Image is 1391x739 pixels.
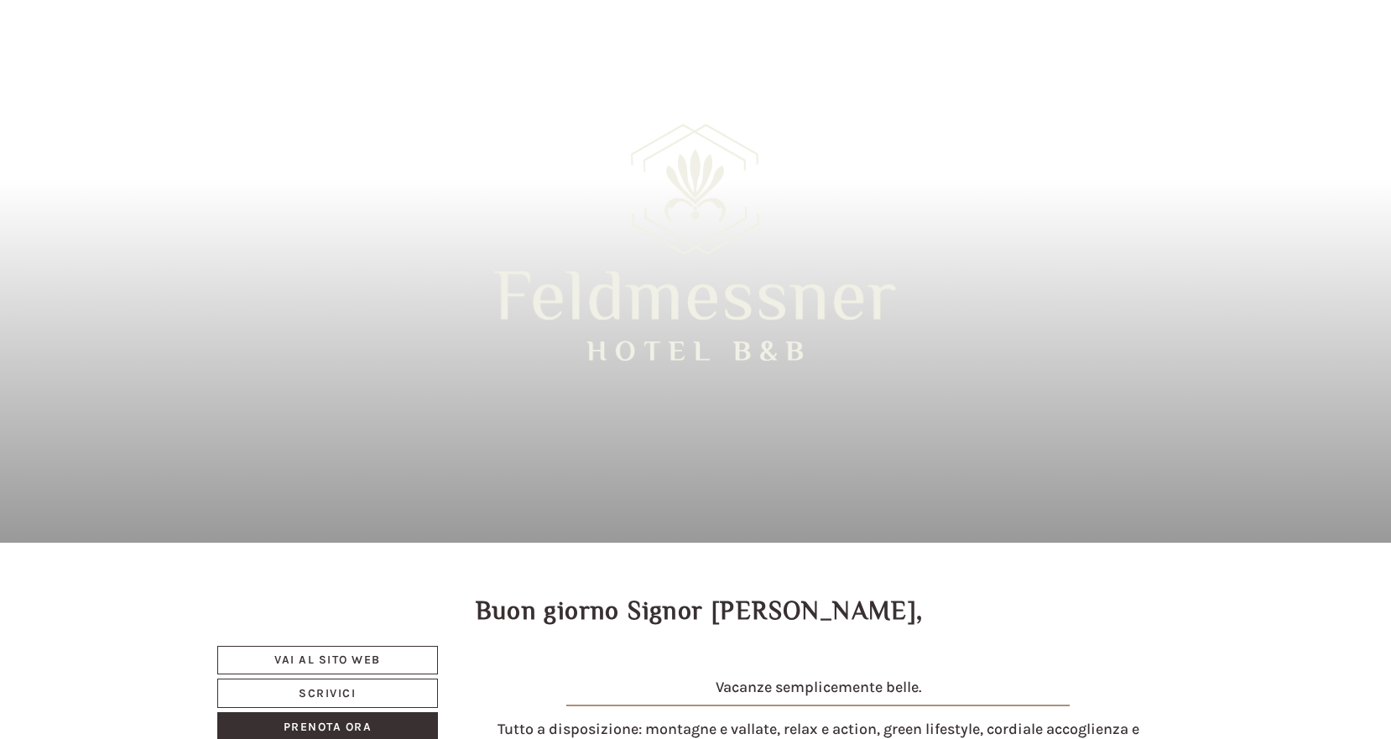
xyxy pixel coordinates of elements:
[217,646,438,674] a: Vai al sito web
[476,597,924,625] h1: Buon giorno Signor [PERSON_NAME],
[566,705,1070,706] img: image
[488,679,1149,713] h4: Vacanze semplicemente belle.
[217,679,438,708] a: Scrivici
